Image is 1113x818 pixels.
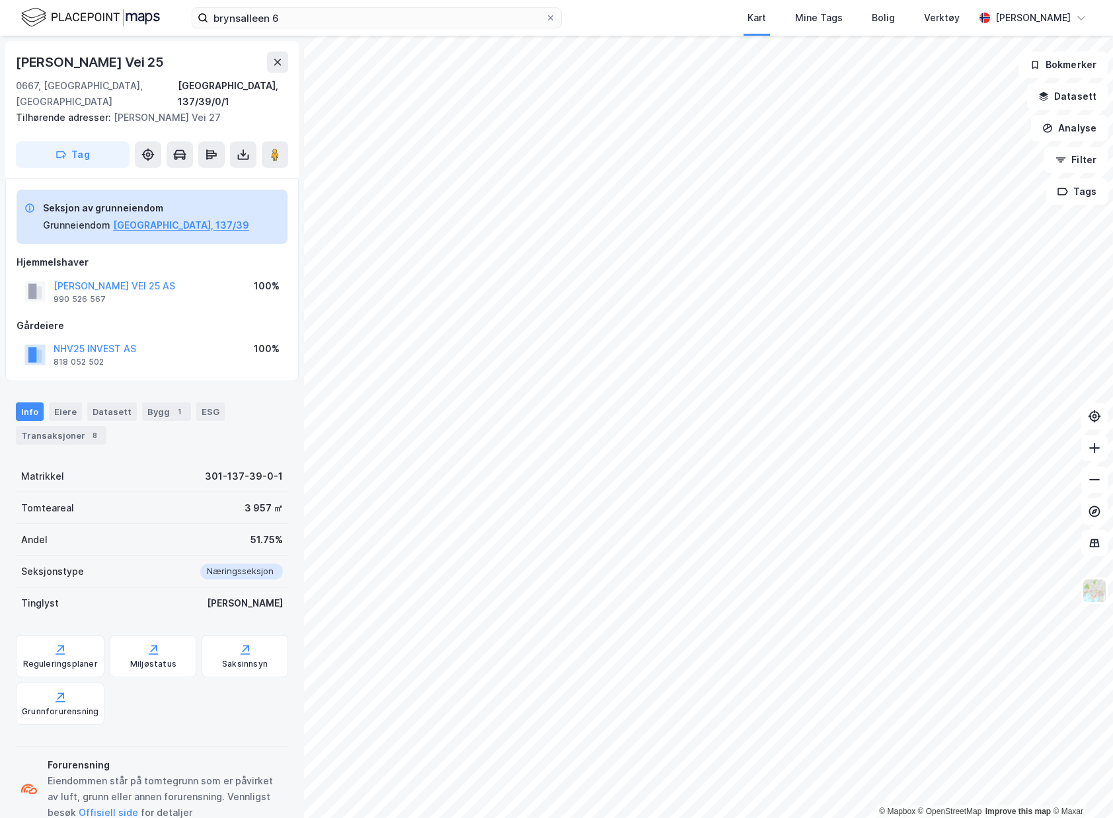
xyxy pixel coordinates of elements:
[16,110,278,126] div: [PERSON_NAME] Vei 27
[88,429,101,442] div: 8
[872,10,895,26] div: Bolig
[21,500,74,516] div: Tomteareal
[222,659,268,669] div: Saksinnsyn
[208,8,545,28] input: Søk på adresse, matrikkel, gårdeiere, leietakere eller personer
[1047,755,1113,818] div: Kontrollprogram for chat
[22,706,98,717] div: Grunnforurensning
[17,254,288,270] div: Hjemmelshaver
[54,357,104,367] div: 818 052 502
[178,78,288,110] div: [GEOGRAPHIC_DATA], 137/39/0/1
[16,426,106,445] div: Transaksjoner
[130,659,176,669] div: Miljøstatus
[142,402,191,421] div: Bygg
[173,405,186,418] div: 1
[16,52,167,73] div: [PERSON_NAME] Vei 25
[207,595,283,611] div: [PERSON_NAME]
[1018,52,1108,78] button: Bokmerker
[1044,147,1108,173] button: Filter
[918,807,982,816] a: OpenStreetMap
[1047,755,1113,818] iframe: Chat Widget
[250,532,283,548] div: 51.75%
[87,402,137,421] div: Datasett
[113,217,249,233] button: [GEOGRAPHIC_DATA], 137/39
[16,112,114,123] span: Tilhørende adresser:
[196,402,225,421] div: ESG
[254,278,280,294] div: 100%
[879,807,915,816] a: Mapbox
[48,757,283,773] div: Forurensning
[23,659,98,669] div: Reguleringsplaner
[985,807,1051,816] a: Improve this map
[49,402,82,421] div: Eiere
[245,500,283,516] div: 3 957 ㎡
[1082,578,1107,603] img: Z
[43,200,249,216] div: Seksjon av grunneiendom
[16,141,130,168] button: Tag
[21,595,59,611] div: Tinglyst
[16,78,178,110] div: 0667, [GEOGRAPHIC_DATA], [GEOGRAPHIC_DATA]
[54,294,106,305] div: 990 526 567
[795,10,843,26] div: Mine Tags
[205,468,283,484] div: 301-137-39-0-1
[254,341,280,357] div: 100%
[1031,115,1108,141] button: Analyse
[21,564,84,579] div: Seksjonstype
[21,6,160,29] img: logo.f888ab2527a4732fd821a326f86c7f29.svg
[21,532,48,548] div: Andel
[16,402,44,421] div: Info
[21,468,64,484] div: Matrikkel
[995,10,1071,26] div: [PERSON_NAME]
[748,10,766,26] div: Kart
[1027,83,1108,110] button: Datasett
[17,318,288,334] div: Gårdeiere
[43,217,110,233] div: Grunneiendom
[924,10,960,26] div: Verktøy
[1046,178,1108,205] button: Tags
